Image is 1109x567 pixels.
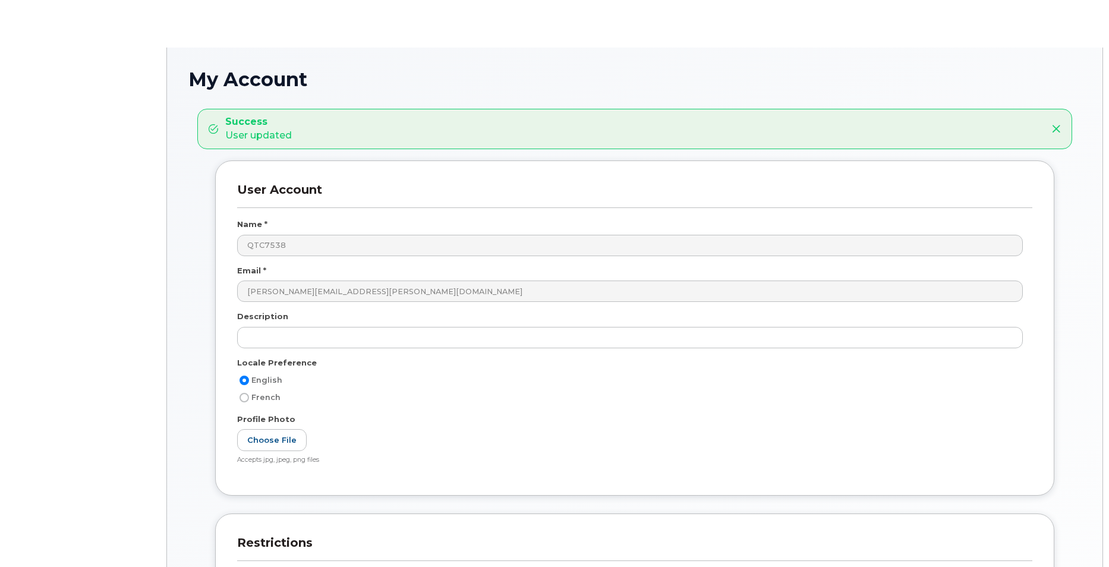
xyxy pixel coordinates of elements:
label: Profile Photo [237,414,295,425]
strong: Success [225,115,292,129]
label: Email * [237,265,266,276]
span: French [251,393,281,402]
h1: My Account [188,69,1081,90]
h3: User Account [237,182,1032,208]
div: User updated [225,115,292,143]
label: Locale Preference [237,357,317,368]
label: Choose File [237,429,307,451]
label: Name * [237,219,267,230]
label: Description [237,311,288,322]
h3: Restrictions [237,535,1032,561]
span: English [251,376,282,385]
input: French [240,393,249,402]
input: English [240,376,249,385]
div: Accepts jpg, jpeg, png files [237,456,1023,465]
